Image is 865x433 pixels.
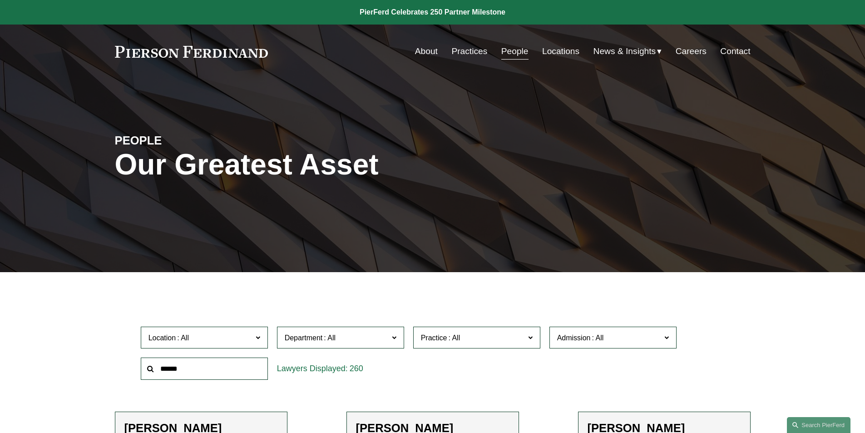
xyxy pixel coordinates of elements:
h1: Our Greatest Asset [115,148,539,181]
a: folder dropdown [593,43,662,60]
h4: PEOPLE [115,133,274,148]
a: Practices [451,43,487,60]
span: Location [148,334,176,342]
a: Search this site [787,417,850,433]
a: People [501,43,529,60]
span: 260 [350,364,363,373]
a: Contact [720,43,750,60]
a: Locations [542,43,579,60]
span: Admission [557,334,591,342]
a: About [415,43,438,60]
a: Careers [676,43,707,60]
span: News & Insights [593,44,656,60]
span: Department [285,334,323,342]
span: Practice [421,334,447,342]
